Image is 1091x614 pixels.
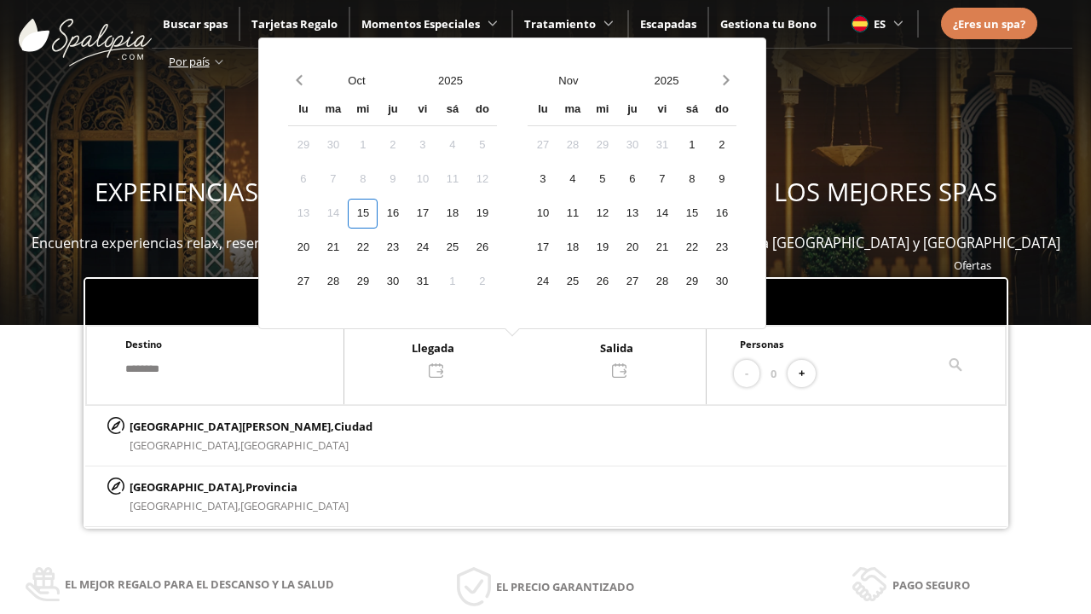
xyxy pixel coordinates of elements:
[407,165,437,194] div: 10
[557,233,587,263] div: 18
[378,199,407,229] div: 16
[437,96,467,125] div: sá
[240,498,349,513] span: [GEOGRAPHIC_DATA]
[348,199,378,229] div: 15
[378,233,407,263] div: 23
[378,96,407,125] div: ju
[528,233,557,263] div: 17
[519,66,617,96] button: Open months overlay
[677,267,707,297] div: 29
[467,165,497,194] div: 12
[557,130,587,160] div: 28
[437,233,467,263] div: 25
[496,577,634,596] span: El precio garantizado
[318,96,348,125] div: ma
[617,165,647,194] div: 6
[677,130,707,160] div: 1
[288,233,318,263] div: 20
[19,2,152,67] img: ImgLogoSpalopia.BvClDcEz.svg
[647,233,677,263] div: 21
[348,130,378,160] div: 1
[720,16,817,32] a: Gestiona tu Bono
[403,66,497,96] button: Open years overlay
[288,267,318,297] div: 27
[407,96,437,125] div: vi
[288,165,318,194] div: 6
[528,199,557,229] div: 10
[528,267,557,297] div: 24
[707,233,736,263] div: 23
[892,576,970,594] span: Pago seguro
[437,165,467,194] div: 11
[348,267,378,297] div: 29
[437,267,467,297] div: 1
[954,258,991,273] a: Ofertas
[288,199,318,229] div: 13
[617,267,647,297] div: 27
[407,130,437,160] div: 3
[617,96,647,125] div: ju
[467,233,497,263] div: 26
[163,16,228,32] a: Buscar spas
[677,233,707,263] div: 22
[647,267,677,297] div: 28
[617,199,647,229] div: 13
[734,360,759,388] button: -
[130,498,240,513] span: [GEOGRAPHIC_DATA],
[95,175,997,209] span: EXPERIENCIAS WELLNESS PARA REGALAR Y DISFRUTAR EN LOS MEJORES SPAS
[640,16,696,32] a: Escapadas
[587,96,617,125] div: mi
[587,165,617,194] div: 5
[318,233,348,263] div: 21
[130,417,372,436] p: [GEOGRAPHIC_DATA][PERSON_NAME],
[677,96,707,125] div: sá
[771,364,776,383] span: 0
[437,130,467,160] div: 4
[557,199,587,229] div: 11
[130,478,349,496] p: [GEOGRAPHIC_DATA],
[348,96,378,125] div: mi
[647,130,677,160] div: 31
[407,267,437,297] div: 31
[707,130,736,160] div: 2
[467,199,497,229] div: 19
[587,130,617,160] div: 29
[528,96,557,125] div: lu
[557,267,587,297] div: 25
[288,96,318,125] div: lu
[245,479,297,495] span: Provincia
[348,165,378,194] div: 8
[647,199,677,229] div: 14
[318,267,348,297] div: 28
[169,54,210,69] span: Por país
[288,130,318,160] div: 29
[288,130,497,297] div: Calendar days
[587,199,617,229] div: 12
[707,267,736,297] div: 30
[953,16,1025,32] span: ¿Eres un spa?
[647,96,677,125] div: vi
[647,165,677,194] div: 7
[617,66,715,96] button: Open years overlay
[334,419,372,434] span: Ciudad
[707,96,736,125] div: do
[437,199,467,229] div: 18
[788,360,816,388] button: +
[617,130,647,160] div: 30
[617,233,647,263] div: 20
[288,66,309,96] button: Previous month
[251,16,338,32] a: Tarjetas Regalo
[378,130,407,160] div: 2
[677,165,707,194] div: 8
[557,96,587,125] div: ma
[587,233,617,263] div: 19
[407,233,437,263] div: 24
[707,165,736,194] div: 9
[707,199,736,229] div: 16
[378,267,407,297] div: 30
[309,66,403,96] button: Open months overlay
[528,96,736,297] div: Calendar wrapper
